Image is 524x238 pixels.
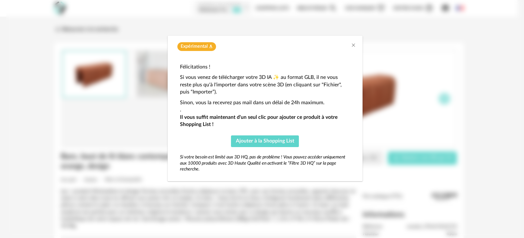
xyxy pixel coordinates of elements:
p: Félicitations ! [180,63,350,71]
span: Flask icon [209,44,213,50]
strong: Il vous suffit maintenant d'un seul clic pour ajouter ce produit à votre Shopping List ! [180,115,338,127]
span: Expérimental [181,44,208,50]
span: Ajouter à la Shopping List [236,138,294,144]
p: Sinon, vous la recevrez pas mail dans un délai de 24h maximum. . [180,99,350,128]
button: Ajouter à la Shopping List [231,135,299,147]
em: Si votre besoin est limité aux 3D HQ, pas de problème ! Vous pouvez accéder uniquement aux 10000 ... [180,155,345,171]
button: Close [351,42,356,49]
p: Si vous venez de télécharger votre 3D IA ✨ au format GLB, il ne vous reste plus qu'à l'importer d... [180,74,350,96]
div: dialog [168,36,363,181]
